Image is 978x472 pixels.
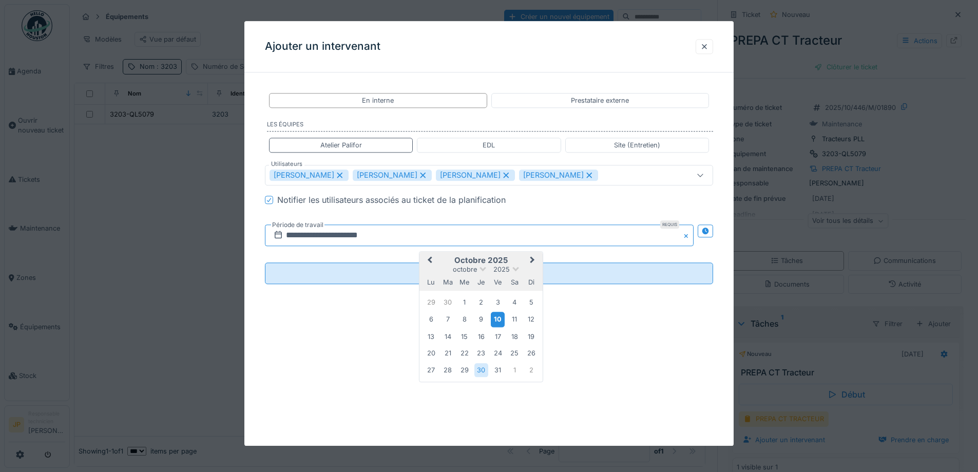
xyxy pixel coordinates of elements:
div: Choose lundi 27 octobre 2025 [424,363,438,377]
div: jeudi [474,275,488,289]
button: Close [682,225,694,247]
div: Choose dimanche 5 octobre 2025 [524,295,538,309]
div: Atelier Palifor [320,140,362,150]
div: [PERSON_NAME] [519,170,598,181]
div: Choose jeudi 16 octobre 2025 [474,330,488,344]
div: Choose jeudi 9 octobre 2025 [474,313,488,327]
div: Choose jeudi 23 octobre 2025 [474,347,488,361]
div: Choose dimanche 19 octobre 2025 [524,330,538,344]
h2: octobre 2025 [419,256,543,266]
div: Choose mercredi 15 octobre 2025 [457,330,471,344]
div: mardi [441,275,455,289]
div: Requis [660,221,679,229]
div: Choose samedi 1 novembre 2025 [508,363,522,377]
div: Choose dimanche 12 octobre 2025 [524,313,538,327]
div: lundi [424,275,438,289]
span: 2025 [493,266,510,274]
div: Notifier les utilisateurs associés au ticket de la planification [277,194,506,206]
div: Choose vendredi 17 octobre 2025 [491,330,505,344]
div: Choose mercredi 22 octobre 2025 [457,347,471,361]
div: Choose lundi 6 octobre 2025 [424,313,438,327]
div: Month octobre, 2025 [423,294,540,379]
div: Choose mardi 14 octobre 2025 [441,330,455,344]
div: Choose mercredi 29 octobre 2025 [457,363,471,377]
div: Choose mardi 7 octobre 2025 [441,313,455,327]
div: En interne [362,96,394,105]
div: [PERSON_NAME] [353,170,432,181]
div: Choose vendredi 3 octobre 2025 [491,295,505,309]
span: octobre [453,266,477,274]
div: Choose lundi 20 octobre 2025 [424,347,438,361]
div: Choose samedi 25 octobre 2025 [508,347,522,361]
div: Choose samedi 11 octobre 2025 [508,313,522,327]
label: Période de travail [271,220,324,231]
div: Choose lundi 29 septembre 2025 [424,295,438,309]
div: Choose vendredi 31 octobre 2025 [491,363,505,377]
div: Site (Entretien) [614,140,660,150]
div: mercredi [457,275,471,289]
div: dimanche [524,275,538,289]
div: [PERSON_NAME] [436,170,515,181]
div: [PERSON_NAME] [270,170,349,181]
div: Choose samedi 18 octobre 2025 [508,330,522,344]
button: Next Month [525,253,542,270]
div: EDL [483,140,495,150]
div: samedi [508,275,522,289]
div: Choose mercredi 1 octobre 2025 [457,295,471,309]
div: Choose dimanche 26 octobre 2025 [524,347,538,361]
div: Choose dimanche 2 novembre 2025 [524,363,538,377]
button: Previous Month [420,253,437,270]
label: Utilisateurs [269,160,304,169]
div: Choose jeudi 30 octobre 2025 [474,363,488,377]
div: Choose mercredi 8 octobre 2025 [457,313,471,327]
div: Choose lundi 13 octobre 2025 [424,330,438,344]
div: Prestataire externe [571,96,629,105]
div: Choose vendredi 10 octobre 2025 [491,312,505,327]
label: Les équipes [267,121,713,132]
div: Choose mardi 30 septembre 2025 [441,295,455,309]
div: Choose jeudi 2 octobre 2025 [474,295,488,309]
div: Choose mardi 28 octobre 2025 [441,363,455,377]
div: vendredi [491,275,505,289]
h3: Ajouter un intervenant [265,40,380,53]
div: Choose vendredi 24 octobre 2025 [491,347,505,361]
div: Choose samedi 4 octobre 2025 [508,295,522,309]
div: Choose mardi 21 octobre 2025 [441,347,455,361]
